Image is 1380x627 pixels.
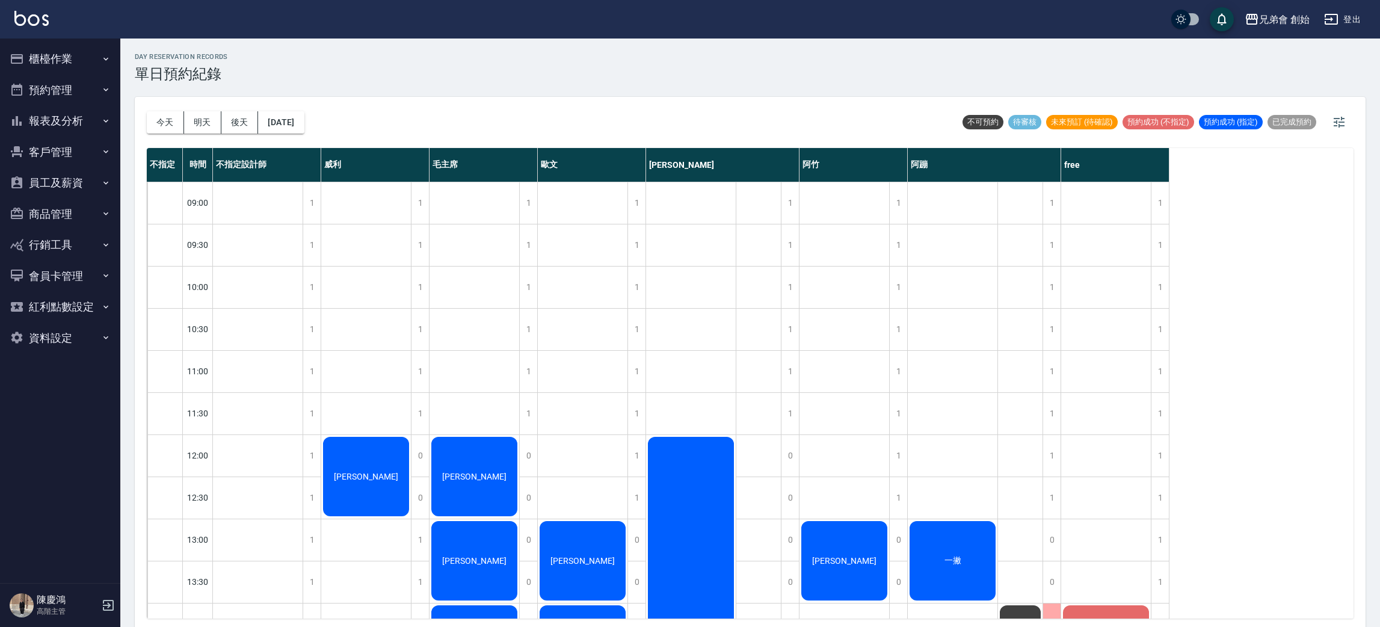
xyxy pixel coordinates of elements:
[1268,117,1316,128] span: 已完成預約
[14,11,49,26] img: Logo
[889,393,907,434] div: 1
[5,291,116,323] button: 紅利點數設定
[1043,519,1061,561] div: 0
[184,111,221,134] button: 明天
[519,351,537,392] div: 1
[135,66,228,82] h3: 單日預約紀錄
[781,519,799,561] div: 0
[548,556,617,566] span: [PERSON_NAME]
[781,309,799,350] div: 1
[430,148,538,182] div: 毛主席
[411,224,429,266] div: 1
[1043,477,1061,519] div: 1
[627,351,645,392] div: 1
[1043,224,1061,266] div: 1
[519,519,537,561] div: 0
[303,267,321,308] div: 1
[1043,435,1061,477] div: 1
[183,308,213,350] div: 10:30
[213,148,321,182] div: 不指定設計師
[411,561,429,603] div: 1
[889,561,907,603] div: 0
[5,167,116,199] button: 員工及薪資
[810,556,879,566] span: [PERSON_NAME]
[411,182,429,224] div: 1
[519,267,537,308] div: 1
[889,309,907,350] div: 1
[519,435,537,477] div: 0
[799,148,908,182] div: 阿竹
[1151,309,1169,350] div: 1
[1151,224,1169,266] div: 1
[10,593,34,617] img: Person
[411,519,429,561] div: 1
[1240,7,1314,32] button: 兄弟會 創始
[1043,393,1061,434] div: 1
[963,117,1003,128] span: 不可預約
[519,224,537,266] div: 1
[627,477,645,519] div: 1
[519,309,537,350] div: 1
[1043,309,1061,350] div: 1
[5,199,116,230] button: 商品管理
[1319,8,1366,31] button: 登出
[1123,117,1194,128] span: 預約成功 (不指定)
[147,111,184,134] button: 今天
[889,519,907,561] div: 0
[519,477,537,519] div: 0
[1210,7,1234,31] button: save
[303,477,321,519] div: 1
[331,472,401,481] span: [PERSON_NAME]
[411,477,429,519] div: 0
[411,267,429,308] div: 1
[627,519,645,561] div: 0
[889,224,907,266] div: 1
[889,182,907,224] div: 1
[889,435,907,477] div: 1
[303,351,321,392] div: 1
[183,392,213,434] div: 11:30
[5,75,116,106] button: 預約管理
[1046,117,1118,128] span: 未來預訂 (待確認)
[135,53,228,61] h2: day Reservation records
[627,435,645,477] div: 1
[1259,12,1310,27] div: 兄弟會 創始
[5,261,116,292] button: 會員卡管理
[889,351,907,392] div: 1
[627,267,645,308] div: 1
[303,182,321,224] div: 1
[321,148,430,182] div: 威利
[37,606,98,617] p: 高階主管
[5,137,116,168] button: 客戶管理
[1151,561,1169,603] div: 1
[781,393,799,434] div: 1
[303,561,321,603] div: 1
[411,309,429,350] div: 1
[781,267,799,308] div: 1
[519,182,537,224] div: 1
[1061,148,1169,182] div: free
[781,224,799,266] div: 1
[538,148,646,182] div: 歐文
[1199,117,1263,128] span: 預約成功 (指定)
[1151,267,1169,308] div: 1
[303,309,321,350] div: 1
[411,435,429,477] div: 0
[1151,393,1169,434] div: 1
[1043,267,1061,308] div: 1
[183,148,213,182] div: 時間
[942,555,964,566] span: 一撇
[37,594,98,606] h5: 陳慶鴻
[1151,477,1169,519] div: 1
[1151,182,1169,224] div: 1
[1043,351,1061,392] div: 1
[781,182,799,224] div: 1
[627,561,645,603] div: 0
[908,148,1061,182] div: 阿蹦
[183,182,213,224] div: 09:00
[5,323,116,354] button: 資料設定
[440,556,509,566] span: [PERSON_NAME]
[1043,561,1061,603] div: 0
[781,477,799,519] div: 0
[627,224,645,266] div: 1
